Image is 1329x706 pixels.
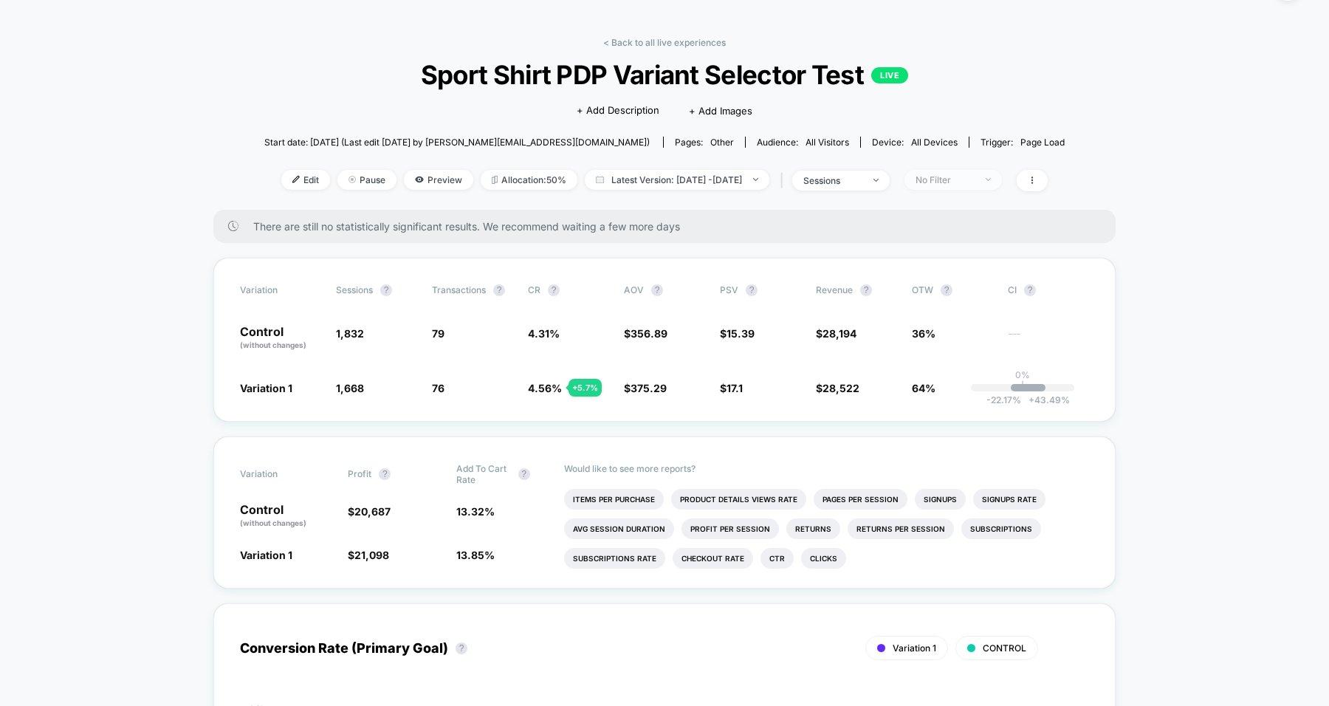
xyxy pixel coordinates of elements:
[727,382,743,394] span: 17.1
[757,137,849,148] div: Audience:
[292,176,300,183] img: edit
[336,327,364,340] span: 1,832
[240,340,306,349] span: (without changes)
[564,518,674,539] li: Avg Session Duration
[1021,394,1070,405] span: 43.49 %
[631,382,667,394] span: 375.29
[240,463,321,485] span: Variation
[816,327,856,340] span: $
[336,284,373,295] span: Sessions
[380,284,392,296] button: ?
[720,382,743,394] span: $
[493,284,505,296] button: ?
[986,178,991,181] img: end
[569,379,602,397] div: + 5.7 %
[240,549,292,561] span: Variation 1
[981,137,1065,148] div: Trigger:
[848,518,954,539] li: Returns Per Session
[816,284,853,295] span: Revenue
[912,327,935,340] span: 36%
[456,463,511,485] span: Add To Cart Rate
[631,327,667,340] span: 356.89
[528,284,540,295] span: CR
[806,137,849,148] span: All Visitors
[973,489,1045,510] li: Signups Rate
[354,505,391,518] span: 20,687
[348,505,391,518] span: $
[456,642,467,654] button: ?
[548,284,560,296] button: ?
[710,137,734,148] span: other
[240,504,333,529] p: Control
[348,468,371,479] span: Profit
[404,170,473,190] span: Preview
[240,518,306,527] span: (without changes)
[348,549,389,561] span: $
[1020,137,1065,148] span: Page Load
[912,284,993,296] span: OTW
[803,175,862,186] div: sessions
[814,489,907,510] li: Pages Per Session
[564,548,665,569] li: Subscriptions Rate
[518,468,530,480] button: ?
[304,59,1024,90] span: Sport Shirt PDP Variant Selector Test
[816,382,859,394] span: $
[577,103,659,118] span: + Add Description
[603,37,726,48] a: < Back to all live experiences
[1028,394,1034,405] span: +
[823,382,859,394] span: 28,522
[264,137,650,148] span: Start date: [DATE] (Last edit [DATE] by [PERSON_NAME][EMAIL_ADDRESS][DOMAIN_NAME])
[871,67,908,83] p: LIVE
[720,284,738,295] span: PSV
[727,327,755,340] span: 15.39
[911,137,958,148] span: all devices
[916,174,975,185] div: No Filter
[240,284,321,296] span: Variation
[379,468,391,480] button: ?
[786,518,840,539] li: Returns
[689,105,752,117] span: + Add Images
[1008,329,1089,351] span: ---
[893,642,936,654] span: Variation 1
[281,170,330,190] span: Edit
[912,382,935,394] span: 64%
[432,382,444,394] span: 76
[746,284,758,296] button: ?
[624,327,667,340] span: $
[354,549,389,561] span: 21,098
[585,170,769,190] span: Latest Version: [DATE] - [DATE]
[1008,284,1089,296] span: CI
[720,327,755,340] span: $
[432,284,486,295] span: Transactions
[240,326,321,351] p: Control
[777,170,792,191] span: |
[760,548,794,569] li: Ctr
[481,170,577,190] span: Allocation: 50%
[624,382,667,394] span: $
[941,284,952,296] button: ?
[753,178,758,181] img: end
[456,505,495,518] span: 13.32 %
[348,176,356,183] img: end
[336,382,364,394] span: 1,668
[1015,369,1030,380] p: 0%
[564,489,664,510] li: Items Per Purchase
[456,549,495,561] span: 13.85 %
[253,220,1086,233] span: There are still no statistically significant results. We recommend waiting a few more days
[1021,380,1024,391] p: |
[624,284,644,295] span: AOV
[675,137,734,148] div: Pages:
[240,382,292,394] span: Variation 1
[492,176,498,184] img: rebalance
[961,518,1041,539] li: Subscriptions
[564,463,1089,474] p: Would like to see more reports?
[681,518,779,539] li: Profit Per Session
[1024,284,1036,296] button: ?
[671,489,806,510] li: Product Details Views Rate
[596,176,604,183] img: calendar
[801,548,846,569] li: Clicks
[860,284,872,296] button: ?
[823,327,856,340] span: 28,194
[528,382,562,394] span: 4.56 %
[432,327,444,340] span: 79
